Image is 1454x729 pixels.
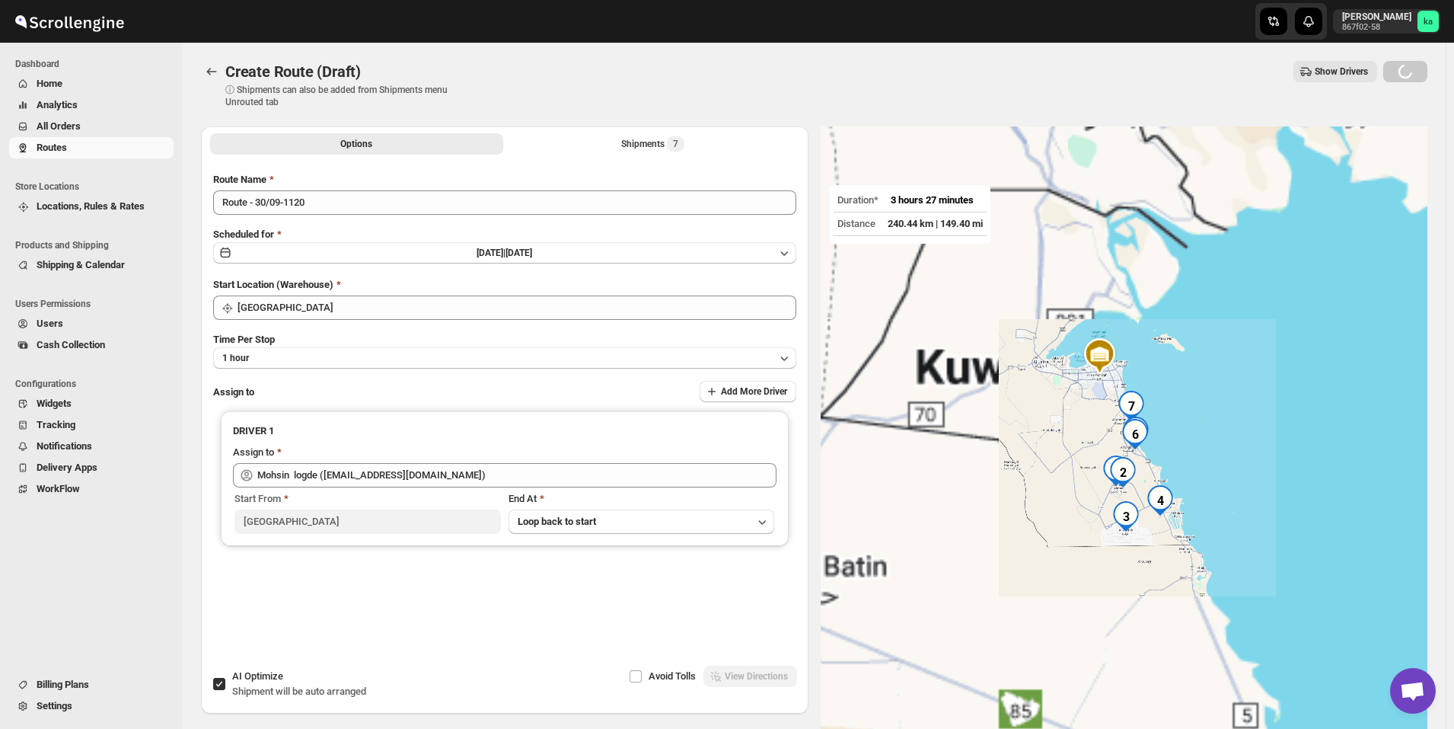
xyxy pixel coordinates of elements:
[37,700,72,711] span: Settings
[37,440,92,452] span: Notifications
[700,381,796,402] button: Add More Driver
[12,2,126,40] img: ScrollEngine
[213,334,275,345] span: Time Per Stop
[234,493,281,504] span: Start From
[238,296,796,320] input: Search location
[9,334,174,356] button: Cash Collection
[213,174,266,185] span: Route Name
[9,393,174,414] button: Widgets
[1095,449,1137,492] div: 1
[721,385,787,398] span: Add More Driver
[9,478,174,500] button: WorkFlow
[506,133,799,155] button: Selected Shipments
[1333,9,1440,34] button: User menu
[509,491,775,507] div: End At
[505,248,532,258] span: [DATE]
[1315,66,1368,78] span: Show Drivers
[37,398,72,409] span: Widgets
[222,352,249,364] span: 1 hour
[210,133,503,155] button: All Route Options
[891,194,974,206] span: 3 hours 27 minutes
[1139,479,1181,522] div: 4
[15,239,175,251] span: Products and Shipping
[9,457,174,478] button: Delivery Apps
[888,218,983,229] span: 240.44 km | 149.40 mi
[213,242,796,264] button: [DATE]|[DATE]
[1342,23,1411,32] p: 867f02-58
[213,190,796,215] input: Eg: Bengaluru Route
[9,414,174,436] button: Tracking
[9,196,174,217] button: Locations, Rules & Rates
[9,674,174,695] button: Billing Plans
[9,73,174,94] button: Home
[225,62,361,81] span: Create Route (Draft)
[837,194,878,206] span: Duration*
[225,84,465,108] p: ⓘ Shipments can also be added from Shipments menu Unrouted tab
[9,695,174,717] button: Settings
[233,445,274,460] div: Assign to
[37,259,125,270] span: Shipping & Calendar
[621,136,684,152] div: Shipments
[9,313,174,334] button: Users
[233,424,776,439] h3: DRIVER 1
[37,318,63,329] span: Users
[9,436,174,457] button: Notifications
[9,94,174,116] button: Analytics
[37,99,78,110] span: Analytics
[1417,11,1439,32] span: khaled alrashidi
[837,218,875,229] span: Distance
[15,58,175,70] span: Dashboard
[37,78,62,89] span: Home
[37,483,80,494] span: WorkFlow
[509,510,775,534] button: Loop back to start
[1102,451,1144,494] div: 2
[9,254,174,276] button: Shipping & Calendar
[232,686,366,697] span: Shipment will be auto arranged
[232,670,283,682] span: AI Optimize
[201,61,222,82] button: Routes
[1105,495,1147,538] div: 3
[15,298,175,310] span: Users Permissions
[37,200,145,212] span: Locations, Rules & Rates
[213,229,274,240] span: Scheduled for
[37,462,97,473] span: Delivery Apps
[37,339,105,350] span: Cash Collection
[1293,61,1377,82] button: Show Drivers
[649,670,696,682] span: Avoid Tolls
[1114,411,1157,453] div: 5
[257,463,776,488] input: Search assignee
[1424,17,1433,27] text: ka
[477,248,505,258] span: [DATE] |
[37,120,81,132] span: All Orders
[9,116,174,137] button: All Orders
[518,516,596,527] span: Loop back to start
[37,419,75,430] span: Tracking
[15,378,175,390] span: Configurations
[15,181,175,193] span: Store Locations
[213,347,796,369] button: 1 hour
[1110,385,1153,427] div: 7
[340,138,372,150] span: Options
[213,386,254,398] span: Assign to
[9,137,174,158] button: Routes
[37,679,89,690] span: Billing Plans
[1114,413,1156,456] div: 6
[673,138,678,150] span: 7
[213,279,333,290] span: Start Location (Warehouse)
[1390,668,1436,714] div: Open chat
[37,142,67,153] span: Routes
[201,160,808,651] div: All Route Options
[1342,11,1411,23] p: [PERSON_NAME]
